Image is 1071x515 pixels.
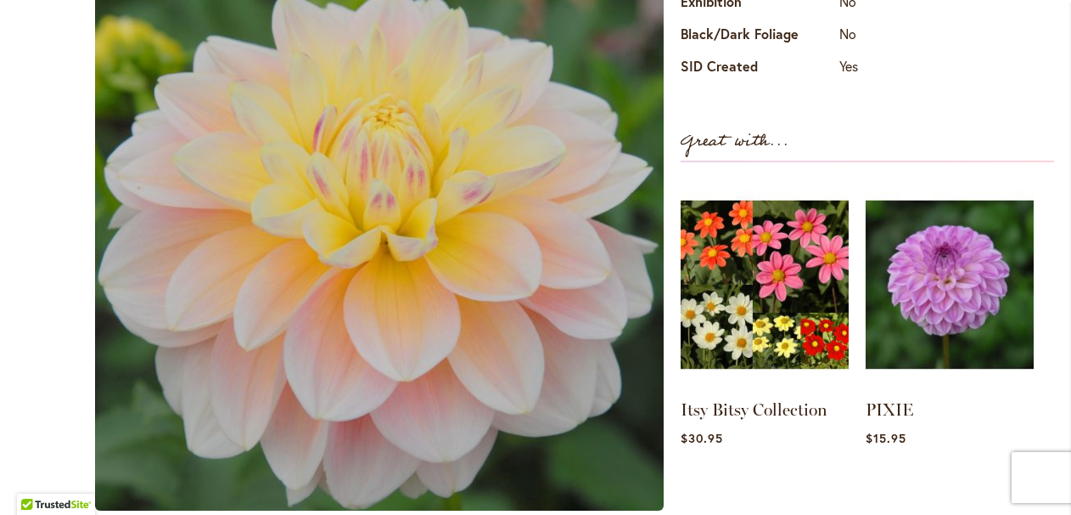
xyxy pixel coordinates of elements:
span: $30.95 [681,430,723,446]
img: PIXIE [866,179,1034,390]
a: PIXIE [866,399,913,420]
th: Black/Dark Foliage [681,20,835,53]
img: Itsy Bitsy Collection [681,179,849,390]
a: Itsy Bitsy Collection [681,399,827,420]
th: SID Created [681,53,835,85]
strong: Great with... [681,127,789,156]
iframe: Launch Accessibility Center [13,455,60,502]
td: No [835,20,950,53]
td: Yes [835,53,950,85]
span: $15.95 [866,430,906,446]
